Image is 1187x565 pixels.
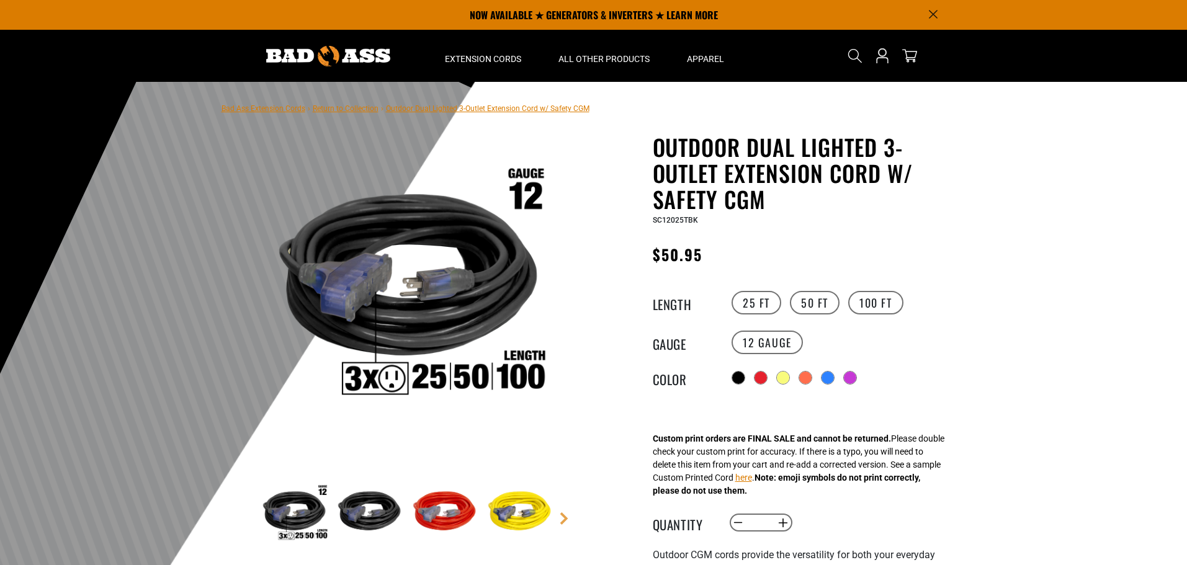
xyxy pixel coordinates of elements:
[426,30,540,82] summary: Extension Cords
[653,370,715,386] legend: Color
[266,46,390,66] img: Bad Ass Extension Cords
[222,104,305,113] a: Bad Ass Extension Cords
[732,331,803,354] label: 12 Gauge
[653,515,715,531] label: Quantity
[653,473,920,496] strong: Note: emoji symbols do not print correctly, please do not use them.
[653,334,715,350] legend: Gauge
[653,243,702,265] span: $50.95
[653,432,944,497] div: Please double check your custom print for accuracy. If there is a typo, you will need to delete t...
[386,104,589,113] span: Outdoor Dual Lighted 3-Outlet Extension Cord w/ Safety CGM
[653,295,715,311] legend: Length
[222,100,589,115] nav: breadcrumbs
[653,134,957,212] h1: Outdoor Dual Lighted 3-Outlet Extension Cord w/ Safety CGM
[540,30,668,82] summary: All Other Products
[483,478,555,549] img: neon yellow
[308,104,310,113] span: ›
[848,291,903,314] label: 100 FT
[558,512,570,525] a: Next
[653,434,891,443] strong: Custom print orders are FINAL SALE and cannot be returned.
[333,478,405,549] img: black
[445,53,521,65] span: Extension Cords
[558,53,650,65] span: All Other Products
[735,471,752,484] button: here
[408,478,480,549] img: red
[381,104,383,113] span: ›
[668,30,743,82] summary: Apparel
[687,53,724,65] span: Apparel
[845,46,865,66] summary: Search
[653,216,698,225] span: SC12025TBK
[790,291,840,314] label: 50 FT
[313,104,378,113] a: Return to Collection
[732,291,781,314] label: 25 FT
